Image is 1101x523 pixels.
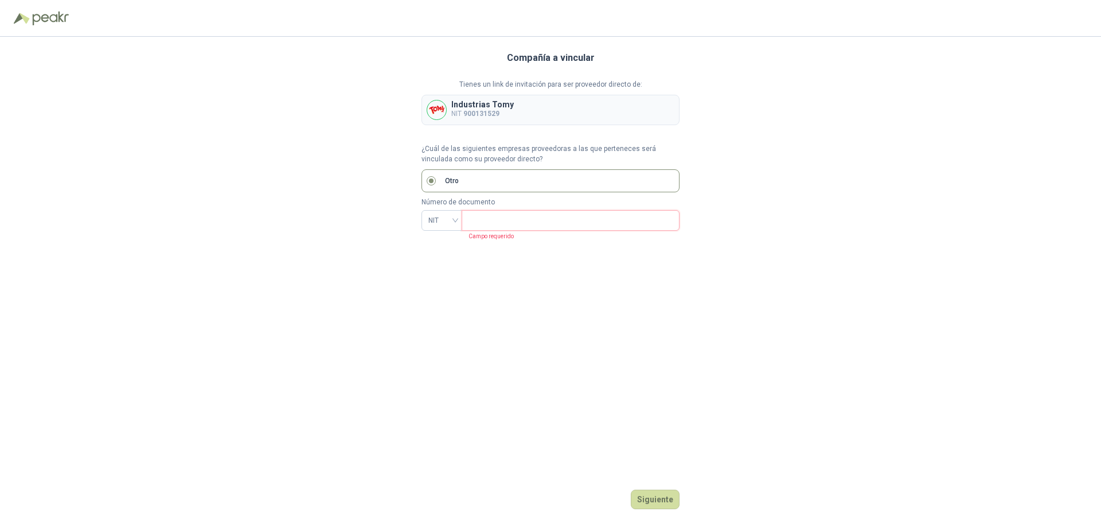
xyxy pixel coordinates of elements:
p: ¿Cuál de las siguientes empresas proveedoras a las que perteneces será vinculada como su proveedo... [421,144,680,165]
h3: Compañía a vincular [507,51,595,65]
img: Logo [14,13,30,24]
b: 900131529 [463,110,499,118]
img: Peakr [32,11,69,25]
img: Company Logo [427,100,446,119]
button: Siguiente [631,490,680,509]
p: NIT [451,109,514,119]
p: Otro [445,176,459,187]
p: Campo requerido [462,231,514,241]
p: Número de documento [421,197,680,208]
p: Tienes un link de invitación para ser proveedor directo de: [421,79,680,90]
p: Industrias Tomy [451,100,514,109]
span: NIT [428,212,455,229]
